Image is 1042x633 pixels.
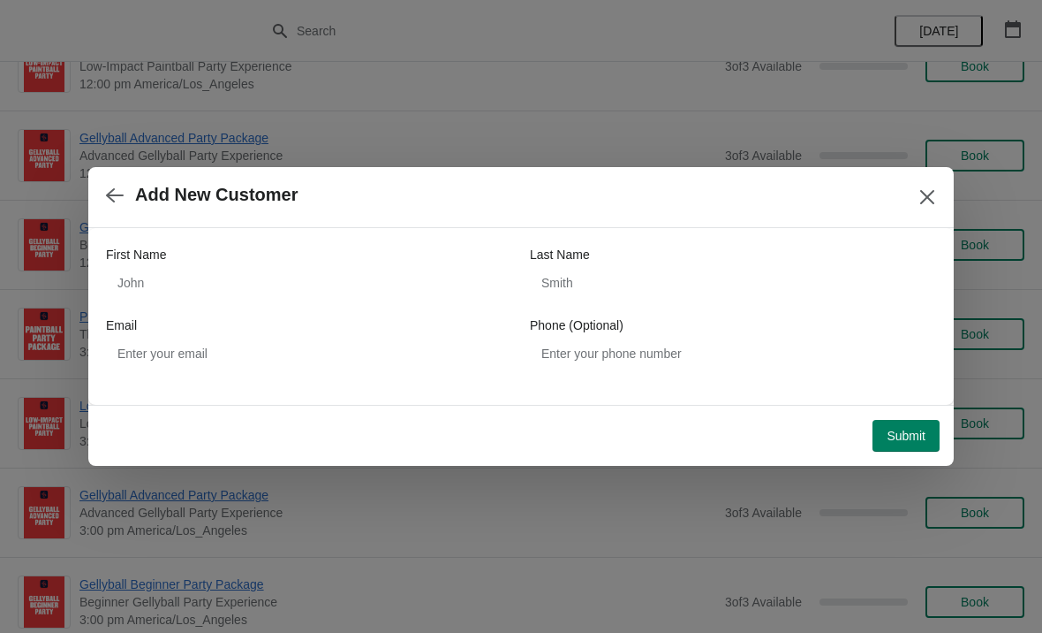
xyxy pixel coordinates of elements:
label: Phone (Optional) [530,316,623,334]
label: Last Name [530,246,590,263]
label: First Name [106,246,166,263]
h2: Add New Customer [135,185,298,205]
input: Smith [530,267,936,299]
input: John [106,267,512,299]
input: Enter your phone number [530,338,936,370]
span: Submit [887,429,925,443]
label: Email [106,316,137,334]
button: Close [911,181,943,213]
button: Submit [872,420,940,452]
input: Enter your email [106,338,512,370]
